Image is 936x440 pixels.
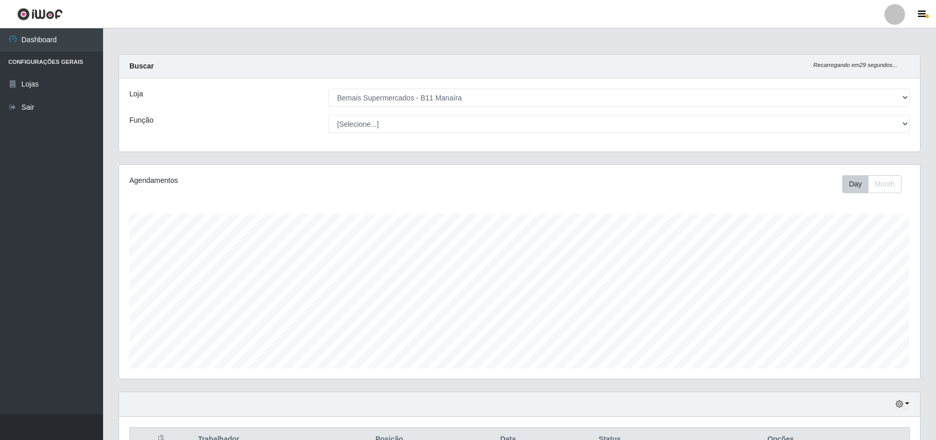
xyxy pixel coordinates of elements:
div: First group [842,175,901,193]
div: Toolbar with button groups [842,175,910,193]
label: Função [129,115,154,126]
button: Month [868,175,901,193]
button: Day [842,175,868,193]
img: CoreUI Logo [17,8,63,21]
i: Recarregando em 29 segundos... [813,62,897,68]
strong: Buscar [129,62,154,70]
div: Agendamentos [129,175,445,186]
label: Loja [129,89,143,99]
